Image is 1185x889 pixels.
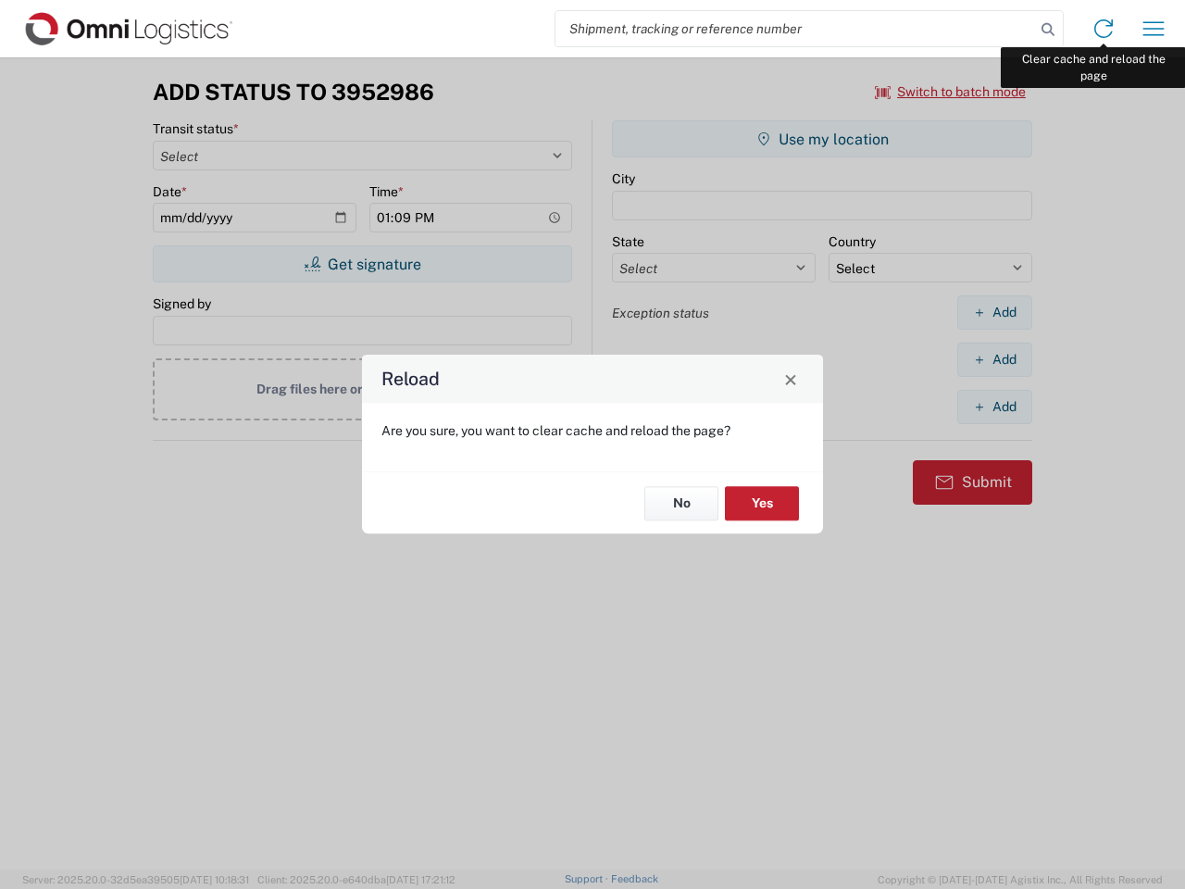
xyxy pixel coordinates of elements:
p: Are you sure, you want to clear cache and reload the page? [381,422,804,439]
input: Shipment, tracking or reference number [555,11,1035,46]
button: Close [778,366,804,392]
button: No [644,486,718,520]
h4: Reload [381,366,440,393]
button: Yes [725,486,799,520]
